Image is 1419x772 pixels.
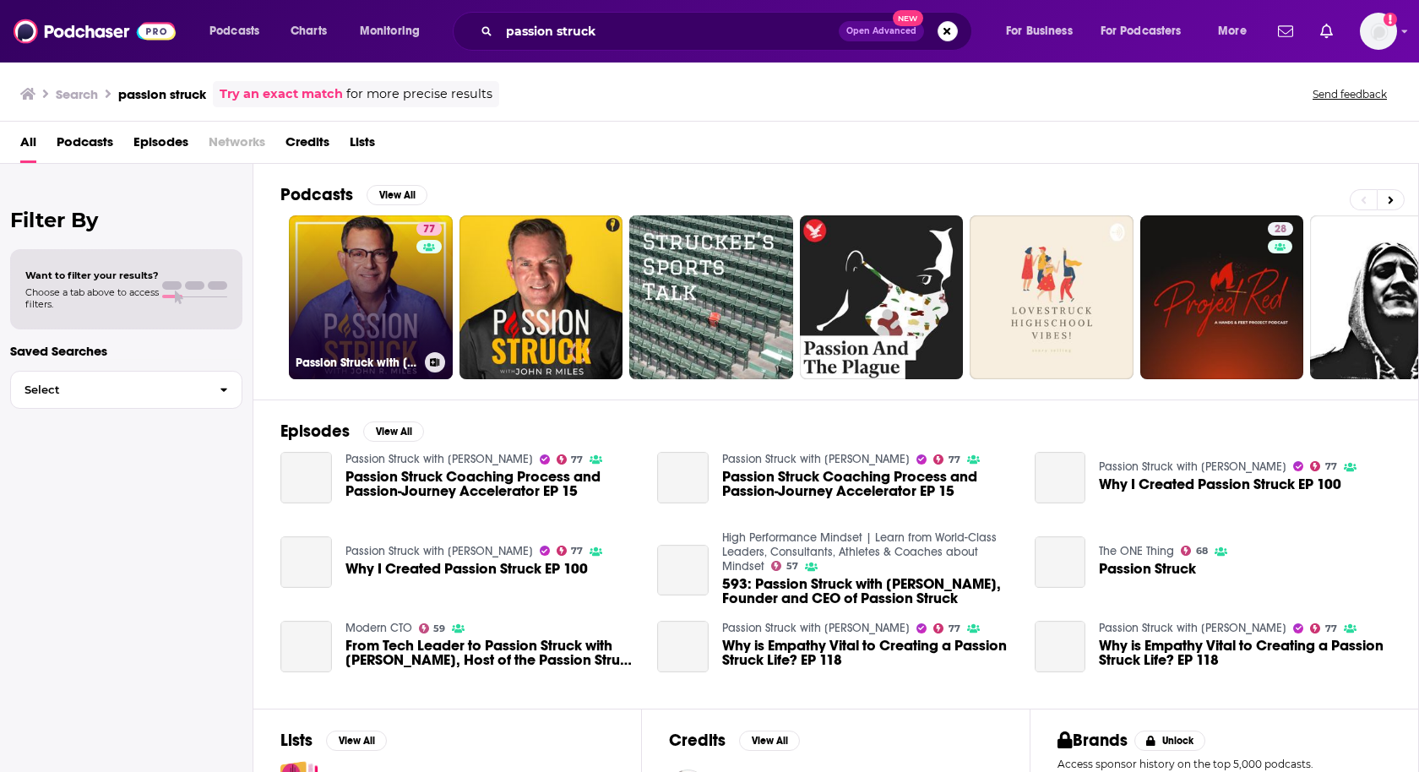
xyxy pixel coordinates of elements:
button: open menu [1090,18,1206,45]
button: View All [739,731,800,751]
button: open menu [994,18,1094,45]
button: View All [326,731,387,751]
button: View All [367,185,427,205]
a: Passion Struck Coaching Process and Passion-Journey Accelerator EP 15 [722,470,1014,498]
span: 77 [423,221,435,238]
button: Unlock [1134,731,1206,751]
a: Why I Created Passion Struck EP 100 [1099,477,1341,492]
button: open menu [1206,18,1268,45]
h3: passion struck [118,86,206,102]
a: 593: Passion Struck with John R. Miles, Founder and CEO of Passion Struck [722,577,1014,606]
a: Passion Struck [1099,562,1196,576]
h2: Filter By [10,208,242,232]
a: Why I Created Passion Struck EP 100 [345,562,588,576]
a: Passion Struck with John R. Miles [722,621,910,635]
span: 57 [786,563,798,570]
span: 68 [1196,547,1208,555]
div: Search podcasts, credits, & more... [469,12,988,51]
span: Networks [209,128,265,163]
h2: Lists [280,730,313,751]
h2: Episodes [280,421,350,442]
a: Passion Struck Coaching Process and Passion-Journey Accelerator EP 15 [345,470,638,498]
button: Send feedback [1308,87,1392,101]
span: 77 [1325,625,1337,633]
input: Search podcasts, credits, & more... [499,18,839,45]
a: Passion Struck with John R. Miles [1099,459,1286,474]
h3: Passion Struck with [PERSON_NAME] [296,356,418,370]
span: 77 [949,456,960,464]
span: Logged in as heidi.egloff [1360,13,1397,50]
span: 28 [1275,221,1286,238]
button: Open AdvancedNew [839,21,924,41]
a: 28 [1140,215,1304,379]
a: All [20,128,36,163]
a: 593: Passion Struck with John R. Miles, Founder and CEO of Passion Struck [657,545,709,596]
a: Lists [350,128,375,163]
a: Why is Empathy Vital to Creating a Passion Struck Life? EP 118 [722,639,1014,667]
a: Modern CTO [345,621,412,635]
a: Show notifications dropdown [1271,17,1300,46]
a: 77Passion Struck with [PERSON_NAME] [289,215,453,379]
a: Why I Created Passion Struck EP 100 [1035,452,1086,503]
span: Monitoring [360,19,420,43]
a: 57 [771,561,798,571]
a: 77 [1310,461,1337,471]
a: Episodes [133,128,188,163]
a: From Tech Leader to Passion Struck with John Miles, Host of the Passion Struck Podcast [345,639,638,667]
span: For Business [1006,19,1073,43]
a: Passion Struck Coaching Process and Passion-Journey Accelerator EP 15 [280,452,332,503]
button: Select [10,371,242,409]
a: Passion Struck Coaching Process and Passion-Journey Accelerator EP 15 [657,452,709,503]
a: EpisodesView All [280,421,424,442]
a: 77 [933,623,960,633]
span: 77 [949,625,960,633]
a: 68 [1181,546,1208,556]
button: open menu [198,18,281,45]
span: For Podcasters [1101,19,1182,43]
span: New [893,10,923,26]
span: 59 [433,625,445,633]
a: Passion Struck with John R. Miles [1099,621,1286,635]
a: Credits [285,128,329,163]
a: Passion Struck with John R. Miles [345,544,533,558]
h3: Search [56,86,98,102]
span: 77 [571,456,583,464]
h2: Credits [669,730,726,751]
svg: Add a profile image [1384,13,1397,26]
a: 28 [1268,222,1293,236]
a: High Performance Mindset | Learn from World-Class Leaders, Consultants, Athletes & Coaches about ... [722,530,997,574]
a: 77 [557,454,584,465]
span: 77 [571,547,583,555]
span: Open Advanced [846,27,916,35]
a: Why is Empathy Vital to Creating a Passion Struck Life? EP 118 [1099,639,1391,667]
a: 77 [1310,623,1337,633]
span: Charts [291,19,327,43]
a: ListsView All [280,730,387,751]
span: Select [11,384,206,395]
a: Charts [280,18,337,45]
p: Access sponsor history on the top 5,000 podcasts. [1057,758,1391,770]
button: Show profile menu [1360,13,1397,50]
a: Passion Struck [1035,536,1086,588]
a: Show notifications dropdown [1313,17,1340,46]
span: Want to filter your results? [25,269,159,281]
a: From Tech Leader to Passion Struck with John Miles, Host of the Passion Struck Podcast [280,621,332,672]
span: for more precise results [346,84,492,104]
a: Podchaser - Follow, Share and Rate Podcasts [14,15,176,47]
p: Saved Searches [10,343,242,359]
a: Why is Empathy Vital to Creating a Passion Struck Life? EP 118 [1035,621,1086,672]
h2: Brands [1057,730,1128,751]
a: The ONE Thing [1099,544,1174,558]
span: Podcasts [57,128,113,163]
a: Why I Created Passion Struck EP 100 [280,536,332,588]
a: Why is Empathy Vital to Creating a Passion Struck Life? EP 118 [657,621,709,672]
span: Choose a tab above to access filters. [25,286,159,310]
